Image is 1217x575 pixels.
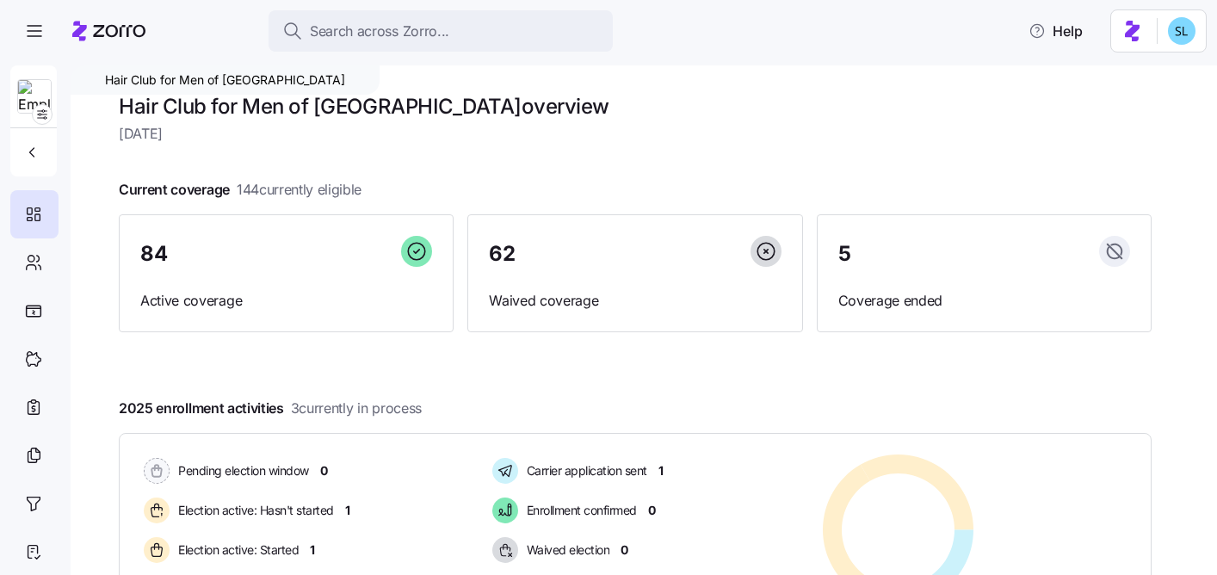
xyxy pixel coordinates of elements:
[71,65,380,95] div: Hair Club for Men of [GEOGRAPHIC_DATA]
[621,541,628,559] span: 0
[838,244,851,264] span: 5
[119,123,1152,145] span: [DATE]
[173,502,334,519] span: Election active: Hasn't started
[345,502,350,519] span: 1
[838,290,1130,312] span: Coverage ended
[291,398,422,419] span: 3 currently in process
[489,290,781,312] span: Waived coverage
[320,462,328,479] span: 0
[658,462,664,479] span: 1
[310,541,315,559] span: 1
[1015,14,1097,48] button: Help
[522,502,637,519] span: Enrollment confirmed
[489,244,515,264] span: 62
[140,244,167,264] span: 84
[140,290,432,312] span: Active coverage
[119,179,361,201] span: Current coverage
[119,93,1152,120] h1: Hair Club for Men of [GEOGRAPHIC_DATA] overview
[1168,17,1195,45] img: 7c620d928e46699fcfb78cede4daf1d1
[119,398,422,419] span: 2025 enrollment activities
[237,179,361,201] span: 144 currently eligible
[18,80,51,114] img: Employer logo
[269,10,613,52] button: Search across Zorro...
[648,502,656,519] span: 0
[173,462,309,479] span: Pending election window
[1029,21,1083,41] span: Help
[310,21,449,42] span: Search across Zorro...
[522,462,647,479] span: Carrier application sent
[522,541,610,559] span: Waived election
[173,541,299,559] span: Election active: Started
